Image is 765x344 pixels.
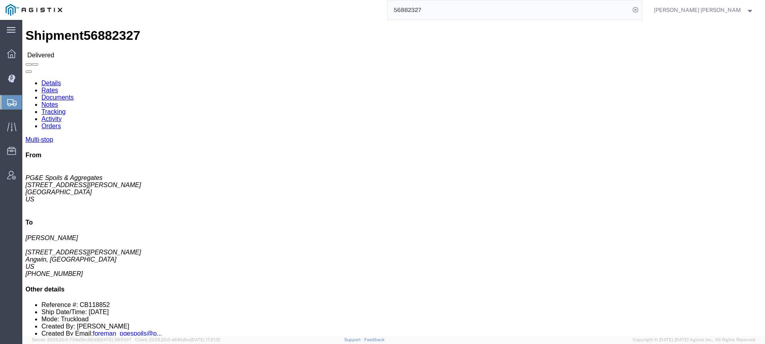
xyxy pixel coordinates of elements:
a: Feedback [364,337,384,342]
button: [PERSON_NAME] [PERSON_NAME] [653,5,754,15]
span: Copyright © [DATE]-[DATE] Agistix Inc., All Rights Reserved [633,336,755,343]
span: [DATE] 17:21:12 [190,337,220,342]
span: Kayte Bray Dogali [654,6,741,14]
a: Support [344,337,364,342]
input: Search for shipment number, reference number [388,0,630,20]
span: Server: 2025.20.0-734e5bc92d9 [32,337,131,342]
img: logo [6,4,62,16]
iframe: FS Legacy Container [22,20,765,336]
span: Client: 2025.20.0-e640dba [135,337,220,342]
span: [DATE] 09:51:07 [99,337,131,342]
